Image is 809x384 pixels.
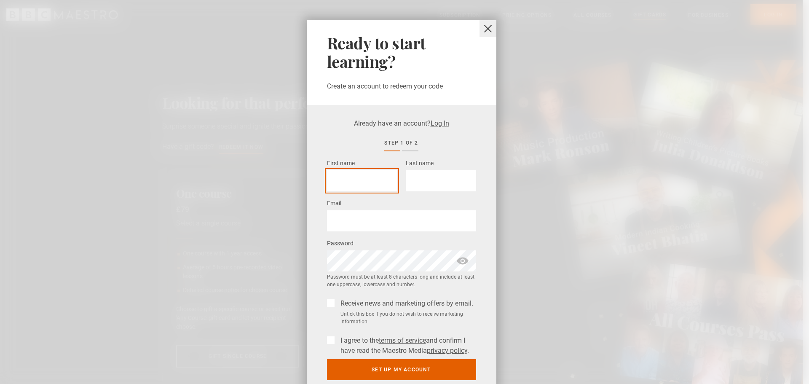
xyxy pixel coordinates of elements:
[327,158,355,169] label: First name
[406,158,434,169] label: Last name
[337,310,476,325] small: Untick this box if you do not wish to receive marketing information.
[456,250,469,271] span: show password
[327,273,476,288] small: Password must be at least 8 characters long and include at least one uppercase, lowercase and num...
[379,336,426,344] a: terms of service
[384,139,418,147] div: Step 1 of 2
[327,34,476,71] h2: Ready to start learning?
[431,119,449,127] a: Log In
[327,81,476,91] p: Create an account to redeem your code
[327,239,354,249] label: Password
[327,118,476,129] p: Already have an account?
[427,346,467,354] a: privacy policy
[327,199,341,209] label: Email
[337,336,476,356] label: I agree to the and confirm I have read the Maestro Media .
[480,20,496,37] button: close
[337,298,473,309] label: Receive news and marketing offers by email.
[327,359,476,380] button: Set up my account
